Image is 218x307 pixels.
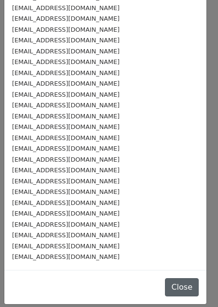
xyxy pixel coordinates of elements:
small: [EMAIL_ADDRESS][DOMAIN_NAME] [12,15,120,22]
small: [EMAIL_ADDRESS][DOMAIN_NAME] [12,210,120,217]
button: Close [165,278,199,296]
small: [EMAIL_ADDRESS][DOMAIN_NAME] [12,231,120,239]
small: [EMAIL_ADDRESS][DOMAIN_NAME] [12,91,120,98]
small: [EMAIL_ADDRESS][DOMAIN_NAME] [12,243,120,250]
small: [EMAIL_ADDRESS][DOMAIN_NAME] [12,113,120,120]
small: [EMAIL_ADDRESS][DOMAIN_NAME] [12,166,120,174]
iframe: Chat Widget [170,261,218,307]
div: Tiện ích trò chuyện [170,261,218,307]
small: [EMAIL_ADDRESS][DOMAIN_NAME] [12,123,120,130]
small: [EMAIL_ADDRESS][DOMAIN_NAME] [12,253,120,260]
small: [EMAIL_ADDRESS][DOMAIN_NAME] [12,4,120,12]
small: [EMAIL_ADDRESS][DOMAIN_NAME] [12,178,120,185]
small: [EMAIL_ADDRESS][DOMAIN_NAME] [12,199,120,206]
small: [EMAIL_ADDRESS][DOMAIN_NAME] [12,156,120,163]
small: [EMAIL_ADDRESS][DOMAIN_NAME] [12,37,120,44]
small: [EMAIL_ADDRESS][DOMAIN_NAME] [12,221,120,228]
small: [EMAIL_ADDRESS][DOMAIN_NAME] [12,69,120,77]
small: [EMAIL_ADDRESS][DOMAIN_NAME] [12,102,120,109]
small: [EMAIL_ADDRESS][DOMAIN_NAME] [12,80,120,87]
small: [EMAIL_ADDRESS][DOMAIN_NAME] [12,145,120,152]
small: [EMAIL_ADDRESS][DOMAIN_NAME] [12,134,120,141]
small: [EMAIL_ADDRESS][DOMAIN_NAME] [12,26,120,33]
small: [EMAIL_ADDRESS][DOMAIN_NAME] [12,188,120,195]
small: [EMAIL_ADDRESS][DOMAIN_NAME] [12,58,120,65]
small: [EMAIL_ADDRESS][DOMAIN_NAME] [12,48,120,55]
